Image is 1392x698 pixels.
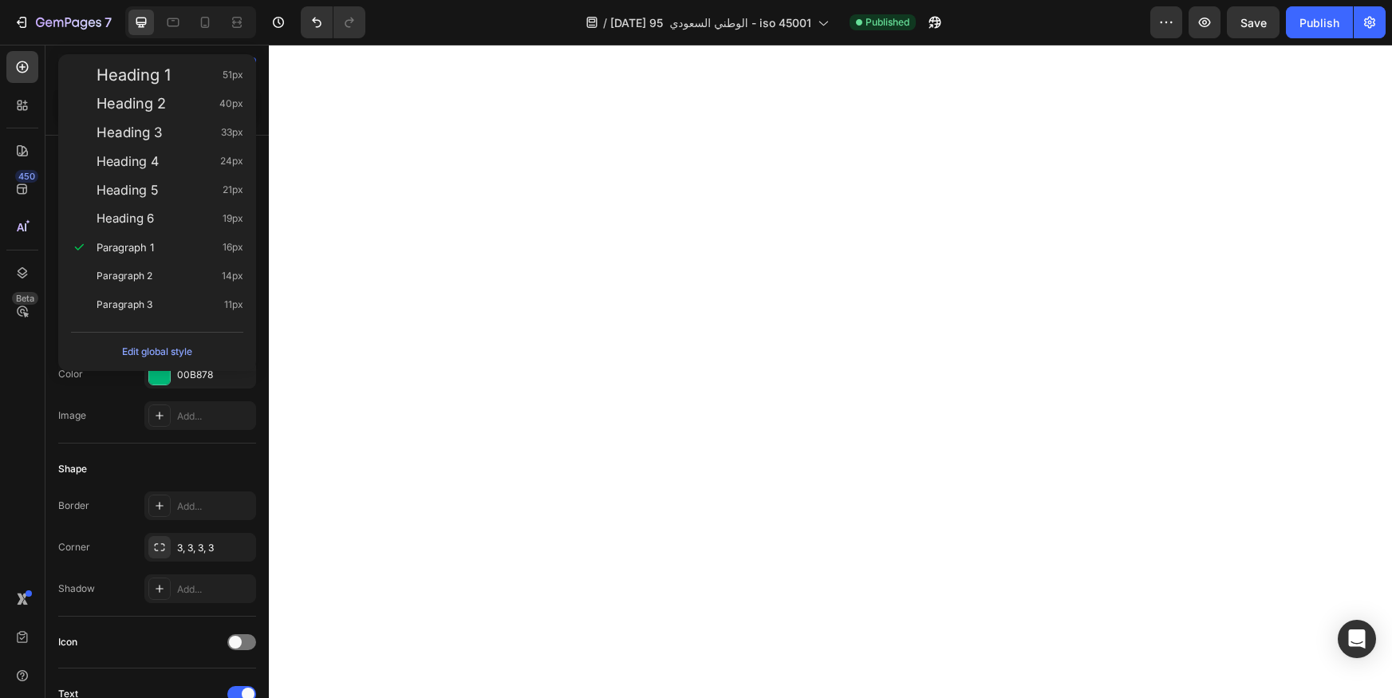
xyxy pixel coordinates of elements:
[220,153,243,169] span: 24px
[58,582,95,596] div: Shadow
[97,124,163,140] span: Heading 3
[97,153,159,169] span: Heading 4
[177,541,252,555] div: 3, 3, 3, 3
[177,409,252,424] div: Add...
[1338,620,1376,658] div: Open Intercom Messenger
[58,635,77,649] div: Icon
[177,582,252,597] div: Add...
[97,297,152,313] span: Paragraph 3
[97,67,171,83] span: Heading 1
[866,15,909,30] span: Published
[58,408,86,423] div: Image
[177,368,252,382] div: 00B878
[97,96,166,112] span: Heading 2
[1286,6,1353,38] button: Publish
[6,6,119,38] button: 7
[58,540,90,554] div: Corner
[301,6,365,38] div: Undo/Redo
[97,239,154,255] span: Paragraph 1
[223,182,243,198] span: 21px
[223,67,243,83] span: 51px
[122,342,192,361] div: Edit global style
[71,339,243,365] button: Edit global style
[269,45,1392,698] iframe: Design area
[58,499,89,513] div: Border
[610,14,810,31] span: [DATE] الوطني السعودي 95 - iso 45001
[12,292,38,305] div: Beta
[1299,14,1339,31] div: Publish
[219,96,243,112] span: 40px
[224,297,243,313] span: 11px
[58,462,87,476] div: Shape
[15,170,38,183] div: 450
[222,268,243,284] span: 14px
[603,14,607,31] span: /
[1227,6,1280,38] button: Save
[177,499,252,514] div: Add...
[221,124,243,140] span: 33px
[1240,16,1267,30] span: Save
[58,367,83,381] div: Color
[97,182,159,198] span: Heading 5
[223,239,243,255] span: 16px
[97,268,152,284] span: Paragraph 2
[104,13,112,32] p: 7
[223,211,243,227] span: 19px
[97,211,154,227] span: Heading 6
